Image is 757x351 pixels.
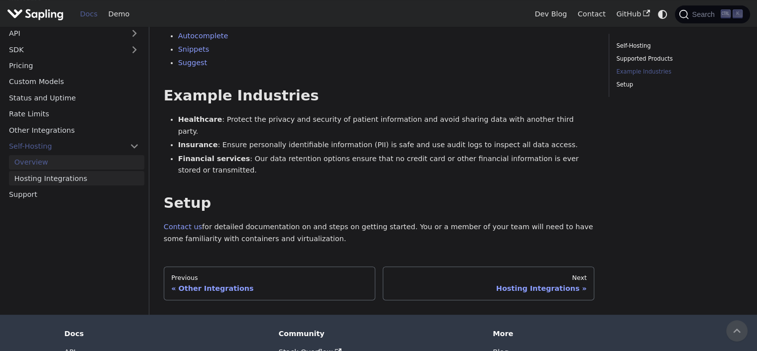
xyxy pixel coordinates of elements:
kbd: K [733,9,743,18]
a: Support [3,187,144,202]
a: Hosting Integrations [9,171,144,185]
div: Next [390,274,587,282]
div: Community [279,329,479,338]
a: SDK [3,42,124,57]
a: Pricing [3,59,144,73]
a: Rate Limits [3,107,144,121]
button: Expand sidebar category 'SDK' [124,42,144,57]
div: Previous [171,274,368,282]
li: : Ensure personally identifiable information (PII) is safe and use audit logs to inspect all data... [178,139,595,151]
h2: Setup [164,194,594,212]
h2: Example Industries [164,87,594,105]
div: More [493,329,693,338]
a: PreviousOther Integrations [164,266,375,300]
div: Hosting Integrations [390,284,587,293]
strong: Financial services [178,155,250,163]
button: Search (Ctrl+K) [675,5,750,23]
strong: Healthcare [178,115,222,123]
a: API [3,26,124,41]
a: Docs [75,6,103,22]
a: Demo [103,6,135,22]
span: Search [689,10,721,18]
a: Example Industries [616,67,739,77]
a: NextHosting Integrations [383,266,594,300]
a: Setup [616,80,739,89]
a: Custom Models [3,75,144,89]
div: Other Integrations [171,284,368,293]
div: Docs [64,329,264,338]
a: Overview [9,155,144,170]
a: Status and Uptime [3,90,144,105]
button: Switch between dark and light mode (currently system mode) [655,7,670,21]
img: Sapling.ai [7,7,64,21]
a: Snippets [178,45,210,53]
a: Sapling.ai [7,7,67,21]
a: Self-Hosting [616,41,739,51]
a: Self-Hosting [3,139,144,153]
a: Contact us [164,223,202,231]
a: Autocomplete [178,32,228,40]
a: Dev Blog [529,6,572,22]
a: Other Integrations [3,123,144,137]
button: Expand sidebar category 'API' [124,26,144,41]
li: : Our data retention options ensure that no credit card or other financial information is ever st... [178,153,595,177]
a: Contact [572,6,611,22]
a: GitHub [611,6,655,22]
strong: Insurance [178,141,218,149]
p: for detailed documentation on and steps on getting started. You or a member of your team will nee... [164,221,594,245]
a: Supported Products [616,54,739,64]
li: : Protect the privacy and security of patient information and avoid sharing data with another thi... [178,114,595,138]
button: Scroll back to top [726,320,748,342]
a: Suggest [178,59,208,67]
nav: Docs pages [164,266,594,300]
